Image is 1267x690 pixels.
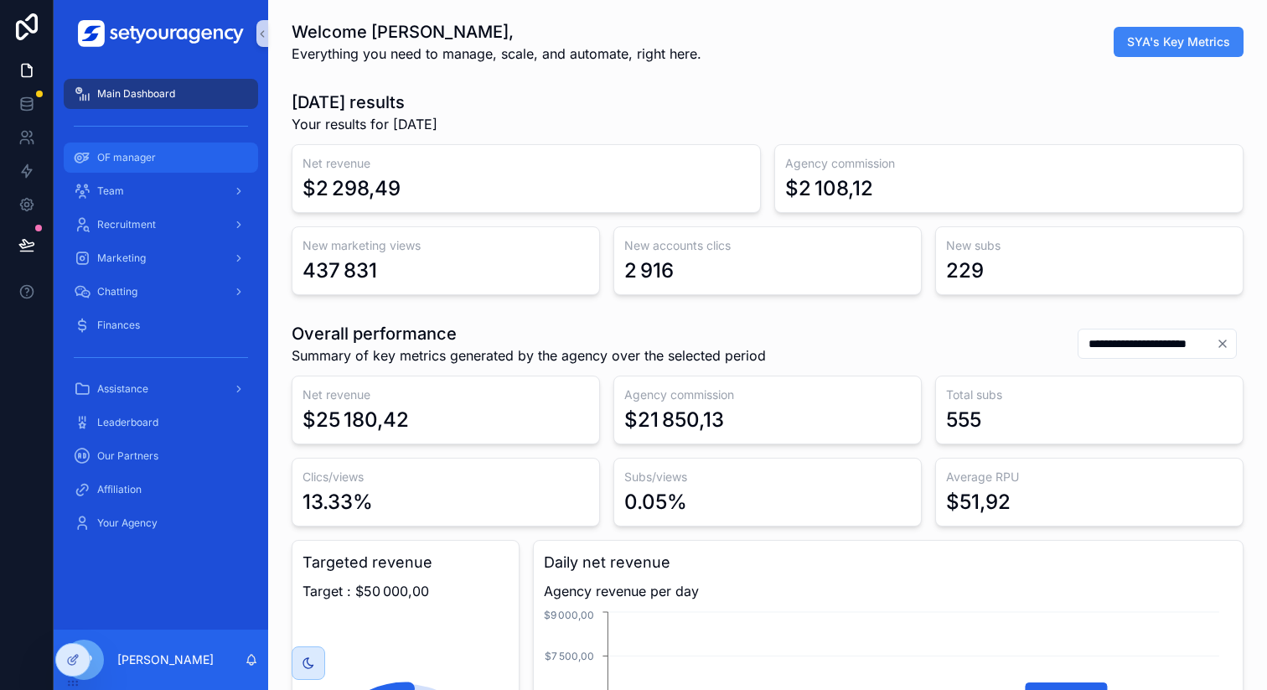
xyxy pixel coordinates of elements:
span: Our Partners [97,449,158,463]
div: $51,92 [946,489,1011,516]
span: Target : $50 000,00 [303,581,509,601]
a: Affiliation [64,475,258,505]
a: Our Partners [64,441,258,471]
span: Team [97,184,124,198]
a: Main Dashboard [64,79,258,109]
tspan: $9 000,00 [544,609,594,621]
p: [PERSON_NAME] [117,651,214,668]
a: Recruitment [64,210,258,240]
h3: New subs [946,237,1233,254]
a: Your Agency [64,508,258,538]
a: Leaderboard [64,407,258,438]
div: $2 298,49 [303,175,401,202]
span: Leaderboard [97,416,158,429]
button: SYA's Key Metrics [1114,27,1244,57]
a: Marketing [64,243,258,273]
div: 13.33% [303,489,373,516]
h3: Targeted revenue [303,551,509,574]
button: Clear [1216,337,1236,350]
span: Recruitment [97,218,156,231]
div: 2 916 [624,257,674,284]
span: Marketing [97,252,146,265]
a: OF manager [64,143,258,173]
span: Affiliation [97,483,142,496]
h1: [DATE] results [292,91,437,114]
div: 0.05% [624,489,687,516]
div: 229 [946,257,984,284]
h3: Average RPU [946,469,1233,485]
span: Your Agency [97,516,158,530]
span: Your results for [DATE] [292,114,437,134]
div: $2 108,12 [785,175,873,202]
span: Everything you need to manage, scale, and automate, right here. [292,44,701,64]
span: OF manager [97,151,156,164]
a: Assistance [64,374,258,404]
div: 437 831 [303,257,377,284]
span: Finances [97,319,140,332]
h3: Net revenue [303,387,589,403]
a: Team [64,176,258,206]
h3: New marketing views [303,237,589,254]
h3: Subs/views [624,469,911,485]
div: $25 180,42 [303,407,409,433]
span: Assistance [97,382,148,396]
h3: Agency commission [624,387,911,403]
h1: Overall performance [292,322,766,345]
div: $21 850,13 [624,407,724,433]
div: scrollable content [54,67,268,560]
img: App logo [78,20,244,47]
h3: Daily net revenue [544,551,1233,574]
h3: Agency commission [785,155,1233,172]
a: Chatting [64,277,258,307]
div: 555 [946,407,981,433]
h3: New accounts clics [624,237,911,254]
span: Agency revenue per day [544,581,1233,601]
h1: Welcome [PERSON_NAME], [292,20,701,44]
a: Finances [64,310,258,340]
h3: Net revenue [303,155,750,172]
span: Chatting [97,285,137,298]
h3: Clics/views [303,469,589,485]
tspan: $7 500,00 [545,650,594,662]
h3: Total subs [946,387,1233,403]
span: Main Dashboard [97,87,175,101]
span: Summary of key metrics generated by the agency over the selected period [292,345,766,366]
span: SYA's Key Metrics [1127,34,1230,50]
